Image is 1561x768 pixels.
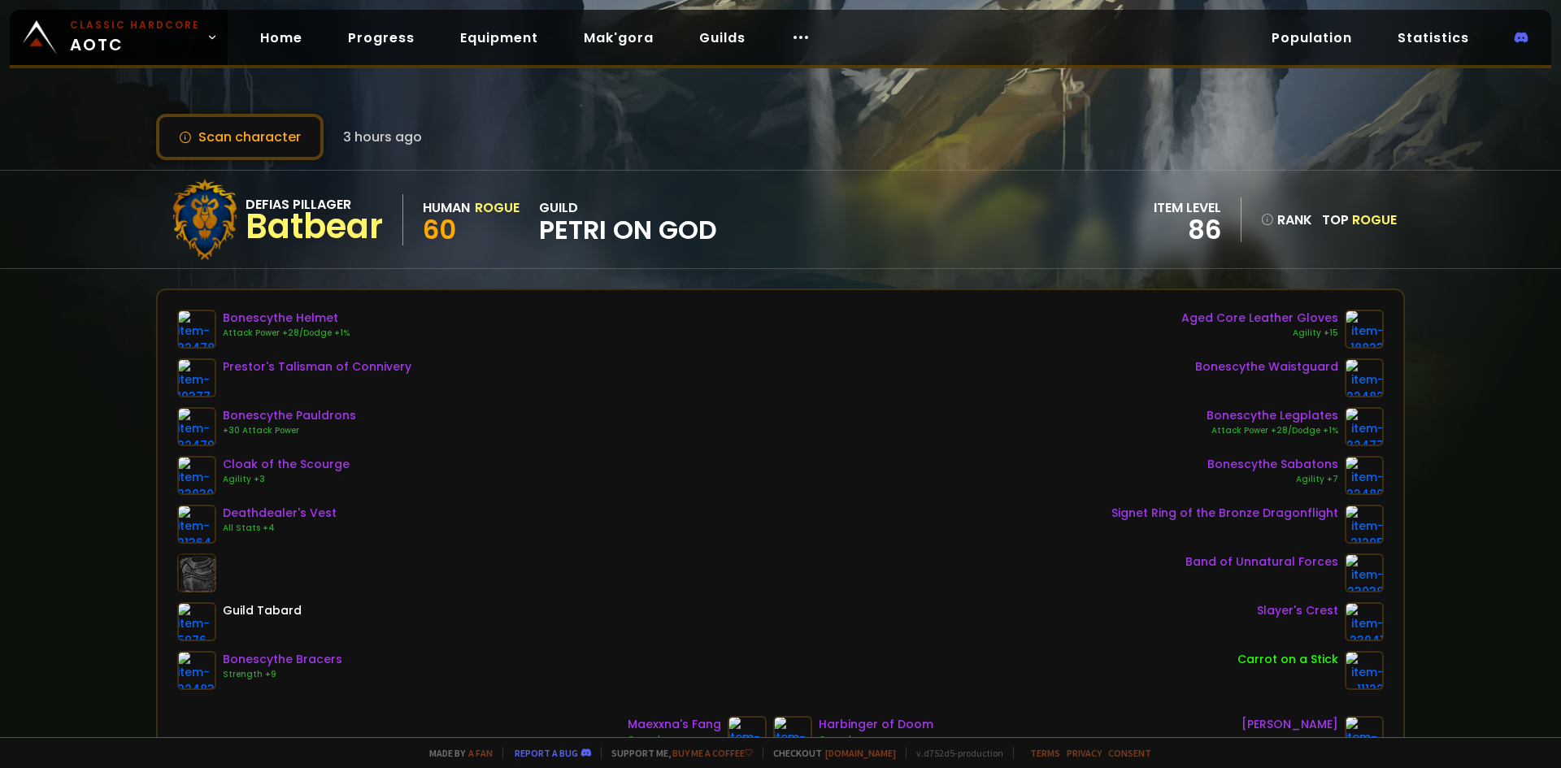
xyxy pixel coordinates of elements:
a: Report a bug [515,747,578,759]
img: item-21364 [177,505,216,544]
span: petri on god [539,218,717,242]
div: Bonescythe Sabatons [1207,456,1338,473]
img: item-22477 [1345,407,1384,446]
img: item-5976 [177,602,216,641]
a: Guilds [686,21,759,54]
div: Crusader [819,733,933,746]
span: AOTC [70,18,200,57]
div: All Stats +4 [223,522,337,535]
a: Mak'gora [571,21,667,54]
a: Terms [1030,747,1060,759]
div: Cloak of the Scourge [223,456,350,473]
span: Made by [420,747,493,759]
div: Signet Ring of the Bronze Dragonflight [1111,505,1338,522]
div: +30 Attack Power [223,424,356,437]
div: [PERSON_NAME] [1241,716,1338,733]
div: Batbear [246,215,383,239]
span: v. d752d5 - production [906,747,1003,759]
div: Prestor's Talisman of Connivery [223,358,411,375]
div: Maexxna's Fang [628,716,721,733]
img: item-19377 [177,358,216,397]
img: item-22480 [1345,456,1384,495]
div: Guild Tabard [223,602,302,619]
div: Rogue [475,197,520,218]
img: item-23044 [773,716,812,755]
img: item-22482 [1345,358,1384,397]
div: Human [423,197,470,218]
div: rank [1261,210,1312,230]
a: Classic HardcoreAOTC [10,10,228,65]
div: item level [1154,197,1221,218]
a: Statistics [1385,21,1482,54]
img: item-22479 [177,407,216,446]
img: item-22804 [728,716,767,755]
span: 60 [423,211,456,248]
img: item-23038 [1345,553,1384,592]
a: Consent [1108,747,1151,759]
div: Attack Power +28/Dodge +1% [1207,424,1338,437]
div: Deathdealer's Vest [223,505,337,522]
a: Privacy [1067,747,1102,759]
div: Top [1322,210,1397,230]
div: Slayer's Crest [1257,602,1338,619]
div: Agility +7 [1207,473,1338,486]
img: item-22478 [177,310,216,349]
div: guild [539,197,717,242]
img: item-23041 [1345,602,1384,641]
span: Support me, [601,747,753,759]
a: Home [247,21,315,54]
a: Progress [335,21,428,54]
img: item-18823 [1345,310,1384,349]
span: Checkout [763,747,896,759]
div: Aged Core Leather Gloves [1181,310,1338,327]
img: item-17069 [1345,716,1384,755]
div: Bonescythe Waistguard [1195,358,1338,375]
img: item-23030 [177,456,216,495]
div: Agility +15 [1181,327,1338,340]
div: Bonescythe Legplates [1207,407,1338,424]
div: Carrot on a Stick [1237,651,1338,668]
div: 86 [1154,218,1221,242]
a: a fan [468,747,493,759]
div: Attack Power +28/Dodge +1% [223,327,350,340]
div: Bonescythe Bracers [223,651,342,668]
span: 3 hours ago [343,127,422,147]
div: Bonescythe Helmet [223,310,350,327]
a: Population [1259,21,1365,54]
img: item-21205 [1345,505,1384,544]
div: Agility +3 [223,473,350,486]
div: Defias Pillager [246,194,383,215]
img: item-22483 [177,651,216,690]
a: Buy me a coffee [672,747,753,759]
button: Scan character [156,114,324,160]
div: Harbinger of Doom [819,716,933,733]
small: Classic Hardcore [70,18,200,33]
img: item-11122 [1345,651,1384,690]
span: Rogue [1352,210,1397,229]
a: Equipment [447,21,551,54]
div: Bonescythe Pauldrons [223,407,356,424]
div: Band of Unnatural Forces [1185,553,1338,571]
div: Strength +9 [223,668,342,681]
div: Crusader [628,733,721,746]
a: [DOMAIN_NAME] [825,747,896,759]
